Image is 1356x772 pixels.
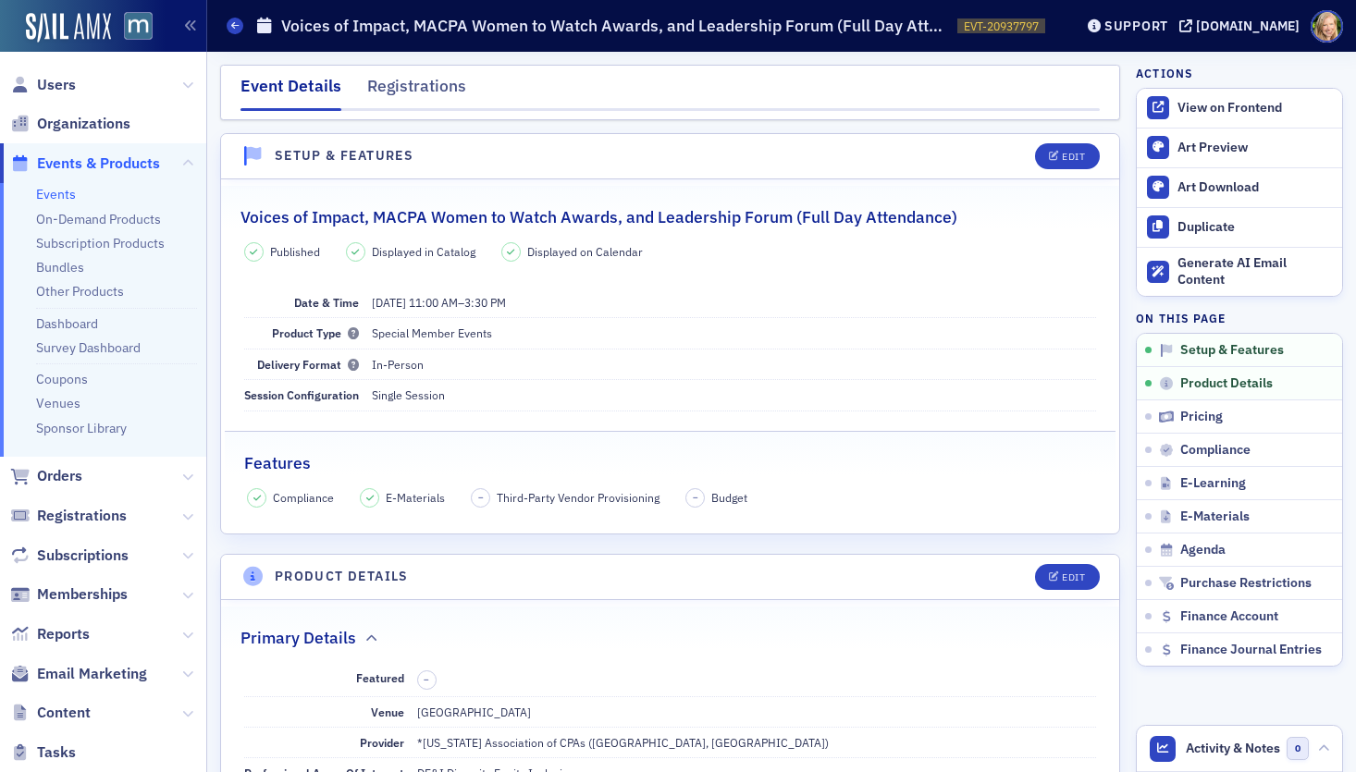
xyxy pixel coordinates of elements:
a: Reports [10,624,90,644]
h2: Features [244,451,311,475]
span: Budget [711,489,747,506]
button: Duplicate [1137,207,1342,247]
span: [DATE] [372,295,406,310]
span: Published [270,243,320,260]
div: [DOMAIN_NAME] [1196,18,1300,34]
a: Events & Products [10,153,160,174]
span: Compliance [1180,442,1251,459]
span: 0 [1287,737,1310,760]
a: Venues [36,395,80,411]
div: Support [1104,18,1168,34]
span: Organizations [37,114,130,134]
span: Product Type [272,325,359,340]
span: – [424,673,429,686]
span: E-Materials [386,489,445,506]
span: Purchase Restrictions [1180,575,1312,592]
time: 11:00 AM [409,295,458,310]
a: Survey Dashboard [36,339,141,356]
a: Events [36,186,76,202]
span: Profile [1311,10,1343,43]
span: Orders [37,466,82,486]
span: Product Details [1180,375,1273,392]
span: Agenda [1180,542,1226,558]
span: EVT-20937797 [964,18,1039,34]
span: Displayed on Calendar [527,243,643,260]
time: 3:30 PM [464,295,506,310]
span: Provider [360,735,404,750]
div: Event Details [240,74,341,111]
div: View on Frontend [1177,100,1333,116]
a: Subscription Products [36,235,165,251]
div: Duplicate [1177,219,1333,236]
a: Subscriptions [10,545,129,566]
span: E-Materials [1180,509,1250,525]
h4: Setup & Features [275,146,413,165]
a: Registrations [10,506,127,526]
a: Art Preview [1137,129,1342,167]
a: Bundles [36,259,84,276]
span: In-Person [372,357,424,372]
img: SailAMX [124,12,153,41]
span: Venue [371,705,404,719]
span: Registrations [37,506,127,526]
div: Art Preview [1177,140,1333,156]
div: Edit [1062,572,1085,582]
a: Orders [10,466,82,486]
span: Subscriptions [37,545,129,566]
button: Generate AI Email Content [1137,247,1342,297]
span: Third-Party Vendor Provisioning [497,489,660,506]
span: Special Member Events [372,325,492,340]
a: Content [10,703,91,723]
span: Memberships [37,584,128,605]
a: Sponsor Library [36,420,127,436]
a: Dashboard [36,315,98,332]
div: Edit [1062,152,1085,162]
a: View on Frontend [1137,89,1342,128]
span: Finance Account [1180,608,1278,625]
span: Activity & Notes [1186,739,1280,758]
a: Organizations [10,114,130,134]
a: On-Demand Products [36,211,161,227]
span: Pricing [1180,409,1223,425]
span: Setup & Features [1180,342,1284,359]
span: [GEOGRAPHIC_DATA] [417,705,531,719]
span: Email Marketing [37,664,147,684]
div: Registrations [367,74,466,108]
h4: On this page [1136,310,1343,326]
span: Finance Journal Entries [1180,642,1322,658]
h2: Primary Details [240,626,356,650]
a: Memberships [10,584,128,605]
span: Date & Time [294,295,359,310]
img: SailAMX [26,13,111,43]
button: Edit [1035,564,1099,590]
span: Delivery Format [257,357,359,372]
a: Other Products [36,283,124,300]
a: Users [10,75,76,95]
span: Users [37,75,76,95]
a: Tasks [10,742,76,763]
h2: Voices of Impact, MACPA Women to Watch Awards, and Leadership Forum (Full Day Attendance) [240,205,957,229]
div: Generate AI Email Content [1177,255,1333,288]
button: Edit [1035,143,1099,169]
span: – [693,491,698,504]
h4: Actions [1136,65,1193,81]
h1: Voices of Impact, MACPA Women to Watch Awards, and Leadership Forum (Full Day Attendance) [281,15,948,37]
span: Reports [37,624,90,644]
span: E-Learning [1180,475,1246,492]
span: Compliance [273,489,334,506]
h4: Product Details [275,567,409,586]
span: Events & Products [37,153,160,174]
div: Art Download [1177,179,1333,196]
span: Session Configuration [244,387,359,402]
span: Content [37,703,91,723]
span: *[US_STATE] Association of CPAs ([GEOGRAPHIC_DATA], [GEOGRAPHIC_DATA]) [417,735,829,750]
a: Coupons [36,371,88,387]
a: View Homepage [111,12,153,43]
span: Featured [356,670,404,685]
span: Tasks [37,742,76,763]
span: – [372,295,506,310]
span: – [478,491,484,504]
button: [DOMAIN_NAME] [1179,19,1306,32]
a: Art Download [1137,167,1342,207]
